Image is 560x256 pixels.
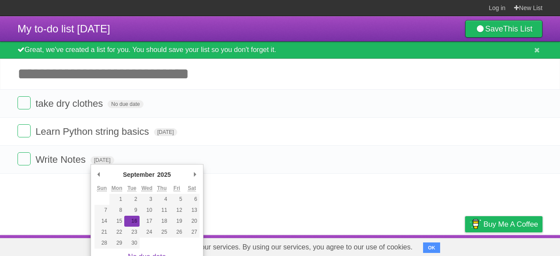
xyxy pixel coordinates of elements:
button: 12 [169,205,184,216]
button: 14 [94,216,109,227]
button: 20 [184,216,199,227]
abbr: Friday [174,185,180,192]
button: 6 [184,194,199,205]
label: Done [17,96,31,109]
span: [DATE] [91,156,114,164]
button: Next Month [191,168,199,181]
button: 4 [154,194,169,205]
span: Buy me a coffee [483,217,538,232]
span: take dry clothes [35,98,105,109]
button: 8 [109,205,124,216]
button: 19 [169,216,184,227]
abbr: Saturday [188,185,196,192]
a: Buy me a coffee [465,216,542,232]
abbr: Thursday [157,185,167,192]
button: 22 [109,227,124,238]
abbr: Tuesday [127,185,136,192]
button: 3 [140,194,154,205]
span: No due date [108,100,143,108]
button: 24 [140,227,154,238]
span: My to-do list [DATE] [17,23,110,35]
label: Done [17,124,31,137]
button: 7 [94,205,109,216]
button: 15 [109,216,124,227]
span: Cookies help us deliver our services. By using our services, you agree to our use of cookies. [118,238,421,256]
button: 5 [169,194,184,205]
abbr: Monday [112,185,122,192]
button: 2 [124,194,139,205]
button: 1 [109,194,124,205]
a: Developers [378,237,413,254]
span: Learn Python string basics [35,126,151,137]
button: Previous Month [94,168,103,181]
span: Write Notes [35,154,88,165]
a: Privacy [454,237,476,254]
a: SaveThis List [465,20,542,38]
button: 10 [140,205,154,216]
button: 28 [94,238,109,249]
button: 17 [140,216,154,227]
a: Terms [424,237,443,254]
a: Suggest a feature [487,237,542,254]
button: 30 [124,238,139,249]
button: 21 [94,227,109,238]
button: 27 [184,227,199,238]
button: 23 [124,227,139,238]
button: 26 [169,227,184,238]
button: 11 [154,205,169,216]
abbr: Wednesday [141,185,152,192]
div: 2025 [156,168,172,181]
a: About [349,237,367,254]
button: 16 [124,216,139,227]
button: 18 [154,216,169,227]
abbr: Sunday [97,185,107,192]
span: [DATE] [154,128,178,136]
button: 9 [124,205,139,216]
button: 29 [109,238,124,249]
label: Done [17,152,31,165]
button: 25 [154,227,169,238]
b: This List [503,25,532,33]
img: Buy me a coffee [469,217,481,231]
button: 13 [184,205,199,216]
div: September [122,168,156,181]
button: OK [423,242,440,253]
